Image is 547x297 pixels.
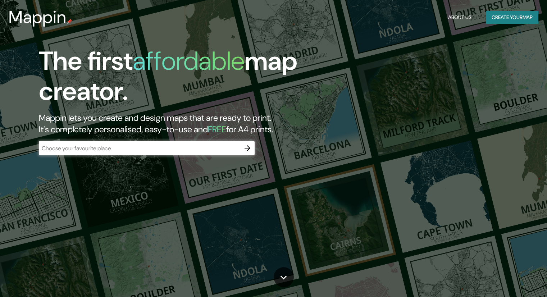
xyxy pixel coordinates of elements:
[208,124,226,135] h5: FREE
[39,112,313,135] h2: Mappin lets you create and design maps that are ready to print. It's completely personalised, eas...
[483,269,539,289] iframe: Help widget launcher
[39,46,313,112] h1: The first map creator.
[67,19,72,24] img: mappin-pin
[133,44,245,78] h1: affordable
[39,144,240,152] input: Choose your favourite place
[445,11,474,24] button: About Us
[9,7,67,27] h3: Mappin
[486,11,538,24] button: Create yourmap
